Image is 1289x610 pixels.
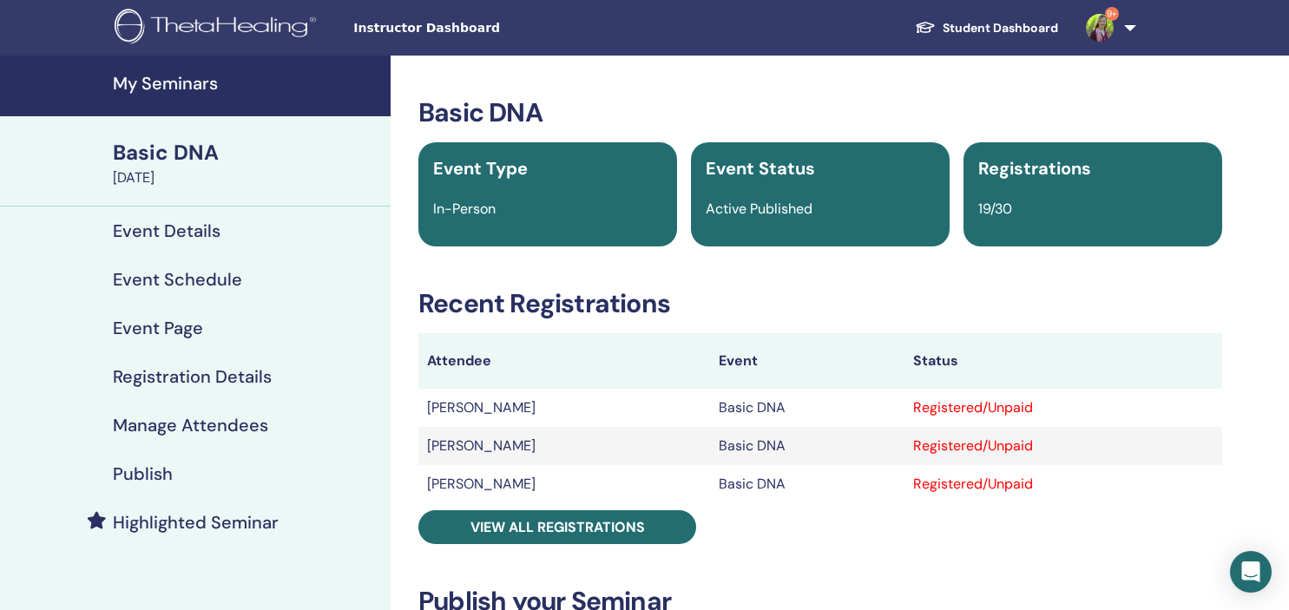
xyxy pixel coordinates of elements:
span: Event Status [706,157,815,180]
img: logo.png [115,9,322,48]
h3: Basic DNA [418,97,1222,128]
h4: Registration Details [113,366,272,387]
img: graduation-cap-white.svg [915,20,936,35]
img: default.jpg [1086,14,1114,42]
td: Basic DNA [710,427,905,465]
span: In-Person [433,200,496,218]
a: View all registrations [418,510,696,544]
div: Basic DNA [113,138,380,167]
h3: Recent Registrations [418,288,1222,319]
span: Registrations [978,157,1091,180]
div: Registered/Unpaid [913,436,1213,456]
div: Registered/Unpaid [913,397,1213,418]
td: Basic DNA [710,465,905,503]
h4: Event Details [113,220,220,241]
h4: Event Page [113,318,203,338]
a: Basic DNA[DATE] [102,138,391,188]
td: [PERSON_NAME] [418,427,710,465]
th: Event [710,333,905,389]
div: Open Intercom Messenger [1230,551,1272,593]
a: Student Dashboard [901,12,1072,44]
h4: My Seminars [113,73,380,94]
div: [DATE] [113,167,380,188]
h4: Event Schedule [113,269,242,290]
th: Attendee [418,333,710,389]
span: Active Published [706,200,812,218]
span: 19/30 [978,200,1012,218]
span: Event Type [433,157,528,180]
td: [PERSON_NAME] [418,389,710,427]
span: View all registrations [470,518,645,536]
h4: Publish [113,463,173,484]
h4: Manage Attendees [113,415,268,436]
td: [PERSON_NAME] [418,465,710,503]
th: Status [904,333,1222,389]
span: 9+ [1105,7,1119,21]
div: Registered/Unpaid [913,474,1213,495]
span: Instructor Dashboard [353,19,614,37]
h4: Highlighted Seminar [113,512,279,533]
td: Basic DNA [710,389,905,427]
